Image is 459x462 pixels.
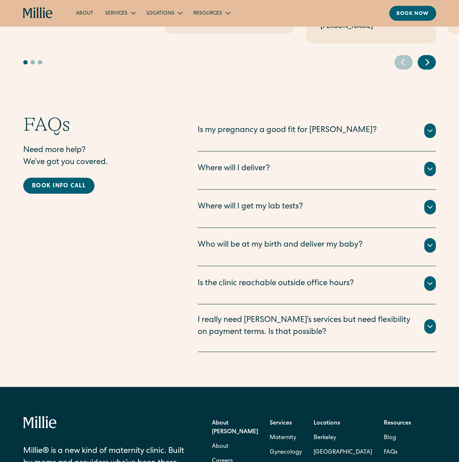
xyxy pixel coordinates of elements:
[198,278,354,290] div: Is the clinic reachable outside office hours?
[318,22,373,32] div: -[PERSON_NAME]
[141,7,188,19] div: Locations
[270,430,296,445] a: Maternity
[105,10,128,17] div: Services
[146,10,174,17] div: Locations
[384,445,398,459] a: FAQs
[394,55,412,69] div: Previous slide
[23,178,94,194] a: Book info call
[270,420,292,426] strong: Services
[198,163,270,175] div: Where will I deliver?
[31,60,35,64] button: Go to slide 2
[384,430,396,445] a: Blog
[314,420,340,426] strong: Locations
[38,60,42,64] button: Go to slide 3
[23,7,53,19] a: home
[188,7,235,19] div: Resources
[198,125,377,137] div: Is my pregnancy a good fit for [PERSON_NAME]?
[384,420,411,426] strong: Resources
[193,10,222,17] div: Resources
[212,420,258,435] strong: About [PERSON_NAME]
[389,6,436,21] a: Book now
[198,314,415,338] div: I really need [PERSON_NAME]’s services but need flexibility on payment terms. Is that possible?
[32,182,86,191] div: Book info call
[23,145,169,169] p: Need more help? We’ve got you covered.
[198,239,363,251] div: Who will be at my birth and deliver my baby?
[396,10,429,18] div: Book now
[23,60,28,64] button: Go to slide 1
[314,430,372,445] a: Berkeley
[270,445,302,459] a: Gynecology
[212,439,229,454] a: About
[314,445,372,459] a: [GEOGRAPHIC_DATA]
[418,55,436,69] div: Next slide
[99,7,141,19] div: Services
[70,7,99,19] a: About
[23,113,169,136] h2: FAQs
[198,201,303,213] div: Where will I get my lab tests?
